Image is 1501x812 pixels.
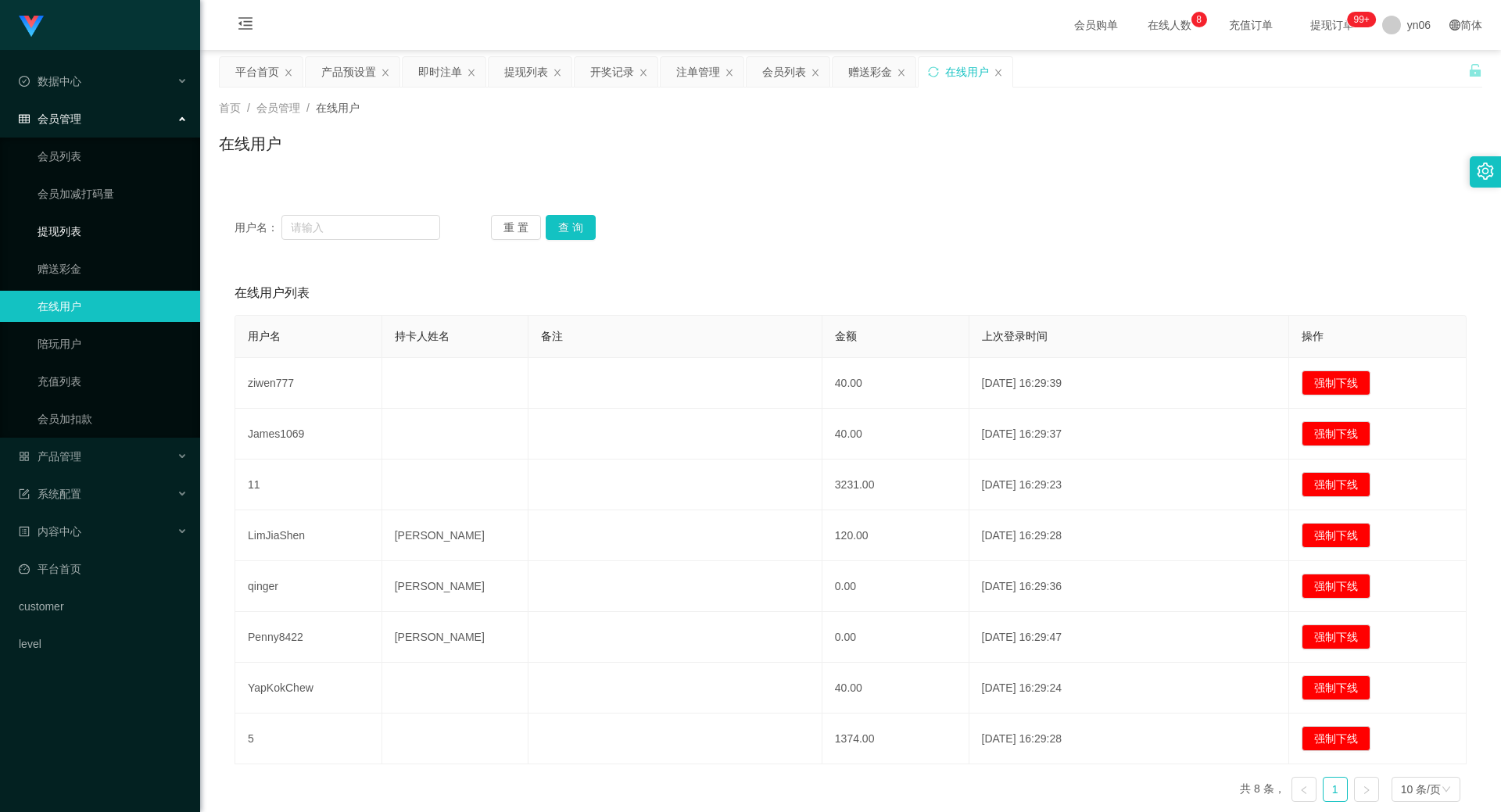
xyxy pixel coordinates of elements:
[19,628,188,660] a: level
[1240,777,1285,802] li: 共 8 条，
[1354,777,1379,802] li: 下一页
[1324,778,1347,801] a: 1
[382,612,529,663] td: [PERSON_NAME]
[19,553,188,585] a: 图标: dashboard平台首页
[38,141,188,172] a: 会员列表
[38,253,188,284] a: 赠送彩金
[969,409,1290,460] td: [DATE] 16:29:37
[281,215,440,240] input: 请输入
[38,366,188,397] a: 充值列表
[19,488,81,500] span: 系统配置
[381,68,390,77] i: 图标: close
[284,68,293,77] i: 图标: close
[38,178,188,209] a: 会员加减打码量
[306,102,310,114] span: /
[822,612,969,663] td: 0.00
[969,714,1290,764] td: [DATE] 16:29:28
[38,291,188,322] a: 在线用户
[928,66,939,77] i: 图标: sync
[248,330,281,342] span: 用户名
[1191,12,1207,27] sup: 8
[382,510,529,561] td: [PERSON_NAME]
[219,102,241,114] span: 首页
[247,102,250,114] span: /
[19,113,30,124] i: 图标: table
[1323,777,1348,802] li: 1
[553,68,562,77] i: 图标: close
[822,460,969,510] td: 3231.00
[822,663,969,714] td: 40.00
[235,612,382,663] td: Penny8422
[762,57,806,87] div: 会员列表
[969,460,1290,510] td: [DATE] 16:29:23
[219,132,281,156] h1: 在线用户
[19,113,81,125] span: 会员管理
[1477,163,1494,180] i: 图标: setting
[19,525,81,538] span: 内容中心
[1291,777,1317,802] li: 上一页
[822,510,969,561] td: 120.00
[725,68,734,77] i: 图标: close
[235,561,382,612] td: qinger
[1401,778,1441,801] div: 10 条/页
[235,409,382,460] td: James1069
[897,68,906,77] i: 图标: close
[321,57,376,87] div: 产品预设置
[1302,523,1370,548] button: 强制下线
[235,284,310,302] span: 在线用户列表
[639,68,648,77] i: 图标: close
[590,57,634,87] div: 开奖记录
[1362,785,1371,795] i: 图标: right
[19,591,188,622] a: customer
[1302,675,1370,700] button: 强制下线
[19,16,44,38] img: logo.9652507e.png
[1302,421,1370,446] button: 强制下线
[235,460,382,510] td: 11
[235,510,382,561] td: LimJiaShen
[316,102,360,114] span: 在线用户
[256,102,300,114] span: 会员管理
[19,450,81,463] span: 产品管理
[1302,330,1324,342] span: 操作
[219,1,272,51] i: 图标: menu-fold
[19,488,30,499] i: 图标: form
[1302,472,1370,497] button: 强制下线
[38,328,188,359] a: 陪玩用户
[19,451,30,462] i: 图标: appstore-o
[969,561,1290,612] td: [DATE] 16:29:36
[982,330,1048,342] span: 上次登录时间
[19,526,30,537] i: 图标: profile
[835,330,857,342] span: 金额
[1302,20,1362,30] span: 提现订单
[1302,726,1370,751] button: 强制下线
[235,220,281,236] span: 用户名：
[994,68,1003,77] i: 图标: close
[504,57,548,87] div: 提现列表
[1196,12,1202,27] p: 8
[1302,370,1370,395] button: 强制下线
[1442,785,1451,796] i: 图标: down
[969,663,1290,714] td: [DATE] 16:29:24
[19,75,81,88] span: 数据中心
[1299,785,1309,795] i: 图标: left
[969,358,1290,409] td: [DATE] 16:29:39
[822,561,969,612] td: 0.00
[395,330,450,342] span: 持卡人姓名
[1140,20,1199,30] span: 在线人数
[491,215,541,240] button: 重 置
[38,403,188,435] a: 会员加扣款
[1302,574,1370,599] button: 强制下线
[235,714,382,764] td: 5
[235,663,382,714] td: YapKokChew
[848,57,892,87] div: 赠送彩金
[1221,20,1281,30] span: 充值订单
[541,330,563,342] span: 备注
[1468,63,1482,77] i: 图标: unlock
[1449,20,1460,30] i: 图标: global
[235,57,279,87] div: 平台首页
[822,714,969,764] td: 1374.00
[418,57,462,87] div: 即时注单
[945,57,989,87] div: 在线用户
[676,57,720,87] div: 注单管理
[382,561,529,612] td: [PERSON_NAME]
